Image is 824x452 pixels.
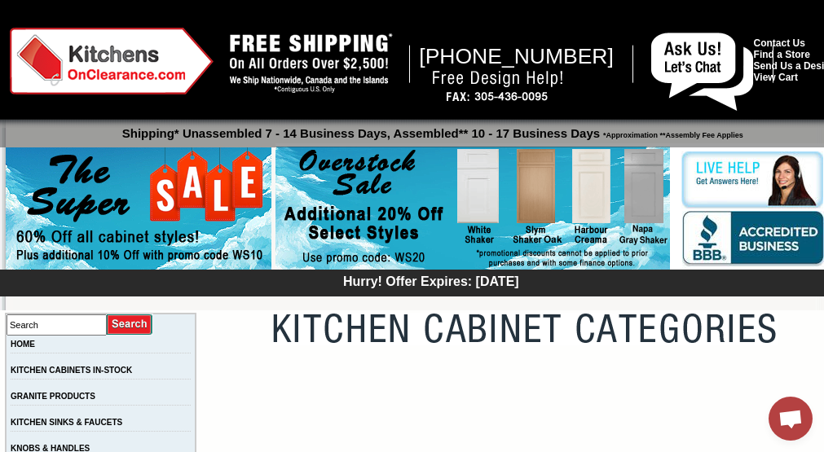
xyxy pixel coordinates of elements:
[419,44,614,68] span: [PHONE_NUMBER]
[11,340,35,349] a: HOME
[11,366,132,375] a: KITCHEN CABINETS IN-STOCK
[10,28,214,94] img: Kitchens on Clearance Logo
[754,37,805,49] a: Contact Us
[600,127,743,139] span: *Approximation **Assembly Fee Applies
[769,397,813,441] a: Open chat
[107,314,153,336] input: Submit
[11,392,95,401] a: GRANITE PRODUCTS
[754,72,798,83] a: View Cart
[754,49,810,60] a: Find a Store
[11,418,122,427] a: KITCHEN SINKS & FAUCETS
